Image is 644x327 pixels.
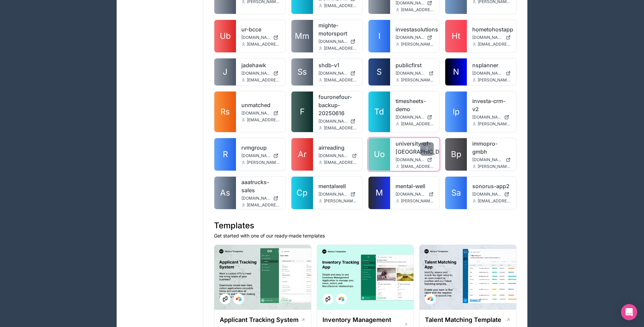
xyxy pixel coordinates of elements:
span: [EMAIL_ADDRESS][DOMAIN_NAME] [247,77,280,83]
span: [DOMAIN_NAME] [318,71,348,76]
a: sonorus-app2 [472,182,511,190]
span: [PERSON_NAME][EMAIL_ADDRESS][DOMAIN_NAME] [401,198,434,204]
a: Rs [214,92,236,132]
div: Open Intercom Messenger [621,304,637,320]
a: Bp [445,138,467,171]
span: [DOMAIN_NAME] [396,192,426,197]
span: [DOMAIN_NAME] [241,110,270,116]
a: [DOMAIN_NAME] [472,192,511,197]
span: S [377,67,382,77]
span: [PERSON_NAME][EMAIL_ADDRESS][DOMAIN_NAME] [478,77,511,83]
span: [EMAIL_ADDRESS][DOMAIN_NAME] [247,117,280,123]
a: investasolutions [396,25,434,33]
a: R [214,138,236,171]
span: [DOMAIN_NAME] [241,71,270,76]
a: J [214,58,236,85]
a: [DOMAIN_NAME] [472,157,511,162]
span: [DOMAIN_NAME] [318,153,349,158]
a: Sa [445,177,467,209]
span: Cp [296,187,308,198]
span: [DOMAIN_NAME] [472,192,501,197]
span: [DOMAIN_NAME] [396,157,425,162]
a: As [214,177,236,209]
a: N [445,58,467,85]
a: [DOMAIN_NAME] [396,71,434,76]
a: [DOMAIN_NAME] [396,115,434,120]
span: As [220,187,230,198]
span: Ss [297,67,307,77]
span: [DOMAIN_NAME] [396,0,425,6]
a: [DOMAIN_NAME] [241,35,280,40]
span: [PERSON_NAME][EMAIL_ADDRESS][PERSON_NAME][DOMAIN_NAME] [401,42,434,47]
a: fouronefour-backup-20250616 [318,93,357,117]
a: M [368,177,390,209]
a: Cp [291,177,313,209]
span: I [378,31,380,42]
span: [PERSON_NAME][EMAIL_ADDRESS][DOMAIN_NAME] [247,160,280,165]
a: publicfirst [396,61,434,69]
span: Mm [295,31,309,42]
a: [DOMAIN_NAME] [472,115,511,120]
span: Td [374,106,384,117]
a: rvmgroup [241,144,280,152]
a: timesheets-demo [396,97,434,113]
span: [DOMAIN_NAME] [241,196,270,201]
span: [DOMAIN_NAME] [396,115,425,120]
h1: Talent Matching Template [425,315,501,325]
a: [DOMAIN_NAME] [396,35,434,40]
a: [DOMAIN_NAME] [241,110,280,116]
a: Uo [368,138,390,171]
a: hometohostapp [472,25,511,33]
span: [DOMAIN_NAME] [396,35,425,40]
a: Ss [291,58,313,85]
a: Td [368,92,390,132]
span: [DOMAIN_NAME] [241,35,270,40]
a: [DOMAIN_NAME] [396,0,434,6]
span: [DOMAIN_NAME] [472,157,503,162]
img: Airtable Logo [339,296,344,302]
a: university-of-[GEOGRAPHIC_DATA] [396,140,434,156]
a: F [291,92,313,132]
a: [DOMAIN_NAME] [241,71,280,76]
span: Ar [298,149,307,160]
a: unmatched [241,101,280,109]
span: Ub [220,31,231,42]
span: R [223,149,228,160]
a: Ip [445,92,467,132]
span: [DOMAIN_NAME] [472,71,503,76]
span: [EMAIL_ADDRESS][DOMAIN_NAME] [478,198,511,204]
a: [DOMAIN_NAME] [318,192,357,197]
a: S [368,58,390,85]
span: [EMAIL_ADDRESS][DOMAIN_NAME] [324,46,357,51]
span: [EMAIL_ADDRESS][DOMAIN_NAME] [401,121,434,127]
img: Airtable Logo [428,296,433,302]
span: [EMAIL_ADDRESS][DOMAIN_NAME] [324,3,357,8]
a: jadehawk [241,61,280,69]
a: immopro-gmbh [472,140,511,156]
span: Ip [453,106,460,117]
span: [DOMAIN_NAME] [472,35,503,40]
a: Ub [214,20,236,52]
span: Rs [220,106,230,117]
a: airreading [318,144,357,152]
span: [EMAIL_ADDRESS][DOMAIN_NAME] [401,164,434,169]
span: [EMAIL_ADDRESS][DOMAIN_NAME] [247,202,280,208]
span: [EMAIL_ADDRESS][DOMAIN_NAME] [324,125,357,131]
span: [PERSON_NAME][EMAIL_ADDRESS][DOMAIN_NAME] [324,198,357,204]
a: mentalwell [318,182,357,190]
span: [PERSON_NAME][EMAIL_ADDRESS][DOMAIN_NAME] [478,164,511,169]
span: [PERSON_NAME][EMAIL_ADDRESS][PERSON_NAME][DOMAIN_NAME] [478,121,511,127]
a: ur-bcce [241,25,280,33]
a: Mm [291,20,313,52]
a: [DOMAIN_NAME] [472,35,511,40]
a: [DOMAIN_NAME] [241,153,280,158]
span: [EMAIL_ADDRESS][DOMAIN_NAME] [478,42,511,47]
span: [EMAIL_ADDRESS][DOMAIN_NAME] [247,42,280,47]
a: [DOMAIN_NAME] [396,192,434,197]
a: [DOMAIN_NAME] [396,157,434,162]
a: Ar [291,138,313,171]
p: Get started with one of our ready-made templates [214,232,517,239]
span: Bp [451,149,461,160]
a: Ht [445,20,467,52]
span: Ht [452,31,460,42]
